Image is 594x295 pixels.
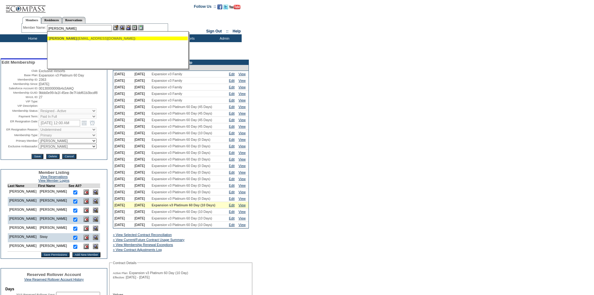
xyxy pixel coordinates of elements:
td: [DATE] [133,84,150,91]
a: View [239,190,246,194]
td: [DATE] [133,156,150,163]
span: Expansion v3 Platinum 60 Day (10 Days) [152,223,212,227]
span: [DATE] - [DATE] [126,275,150,279]
td: [DATE] [133,150,150,156]
a: Edit [229,210,234,214]
a: Residences [41,17,62,23]
img: Delete [84,217,89,222]
td: [PERSON_NAME] [7,215,38,224]
img: View Dashboard [93,226,98,231]
td: [DATE] [133,104,150,110]
img: Delete [84,235,89,240]
a: Edit [229,118,234,122]
td: First Name [38,184,69,188]
span: Expansion v3 Platinum 60 Day (45 Days) [152,105,212,109]
a: View [239,223,246,227]
span: [PERSON_NAME] [49,37,77,40]
span: Expansion v3 Family [152,92,182,96]
img: Delete [84,226,89,231]
a: View [239,125,246,128]
img: View Dashboard [93,208,98,213]
td: [DATE] [113,123,133,130]
a: Reservations [62,17,85,23]
span: Expansion v3 Platinum 60 Day (10 Days) [152,210,212,214]
a: View [239,118,246,122]
td: [DATE] [113,104,133,110]
span: 2363 [39,78,46,81]
td: Admin [206,34,242,42]
span: 27 [39,95,42,99]
span: Expansion v3 Platinum 60 Day (0 Days) [152,177,210,181]
td: [PERSON_NAME] [7,242,38,252]
td: [DATE] [133,163,150,169]
legend: Contract Details [112,261,137,265]
input: Save Permissions [41,252,70,257]
td: [DATE] [133,91,150,97]
a: View [239,197,246,200]
td: [PERSON_NAME] [7,233,38,242]
a: Edit [229,216,234,220]
input: Add New Member [72,252,101,257]
span: Reserved Rollover Account [27,272,81,277]
td: [DATE] [113,130,133,136]
span: 9bbb0e99-fa1f-45ee-9e7f-bbf61b3bcdf8 [39,91,97,95]
td: [PERSON_NAME] [7,206,38,215]
td: [DATE] [133,136,150,143]
td: [DATE] [133,123,150,130]
span: Expansion v3 Platinum 60 Day (0 Days) [152,170,210,174]
a: Edit [229,72,234,76]
img: Delete [84,189,89,195]
a: » View Selected Contract Reconciliation [113,233,172,237]
td: See All? [69,184,82,188]
span: Expansion v3 Platinum 60 Day (45 Days) [152,125,212,128]
td: Primary Member: [2,138,38,143]
td: [DATE] [133,182,150,189]
td: [DATE] [113,84,133,91]
td: [PERSON_NAME] [38,206,69,215]
td: [DATE] [113,189,133,195]
td: [DATE] [133,130,150,136]
a: View [239,92,246,96]
img: Become our fan on Facebook [217,4,222,9]
td: Membership Type: [2,133,38,138]
td: [PERSON_NAME] [7,197,38,206]
a: Edit [229,157,234,161]
a: » View Membership Renewal Exceptions [113,243,173,247]
a: View [239,105,246,109]
td: [DATE] [113,156,133,163]
a: View [239,164,246,168]
a: View [239,170,246,174]
td: MAUL ID: [2,95,38,99]
span: Expansion v3 Platinum 60 Day (10 Days) [152,216,212,220]
td: [PERSON_NAME] [38,215,69,224]
a: View [239,151,246,155]
span: Active Plan: [113,271,128,275]
a: Edit [229,98,234,102]
a: Edit [229,164,234,168]
a: View [239,144,246,148]
td: [DATE] [133,117,150,123]
span: Effective: [113,276,125,279]
a: View [239,138,246,141]
span: Exclusive Resorts [39,69,65,73]
td: [PERSON_NAME] [38,188,69,197]
td: [PERSON_NAME] [7,224,38,233]
img: b_calculator.gif [138,25,143,30]
a: Edit [229,197,234,200]
td: Last Name [7,184,38,188]
td: Membership GUID: [2,91,38,95]
td: [DATE] [113,77,133,84]
a: Become our fan on Facebook [217,6,222,10]
span: Expansion v3 Platinum 60 Day (10 Days) [152,131,212,135]
a: Edit [229,131,234,135]
img: Impersonate [126,25,131,30]
td: Home [14,34,50,42]
td: [PERSON_NAME] [38,242,69,252]
span: Expansion v3 Platinum 60 Day (45 Days) [152,111,212,115]
a: Edit [229,138,234,141]
span: [DATE] [39,82,49,86]
td: Membership ID: [2,78,38,81]
span: Expansion v3 Platinum 60 Day (45 Days) [152,118,212,122]
td: [DATE] [133,77,150,84]
a: View [239,111,246,115]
